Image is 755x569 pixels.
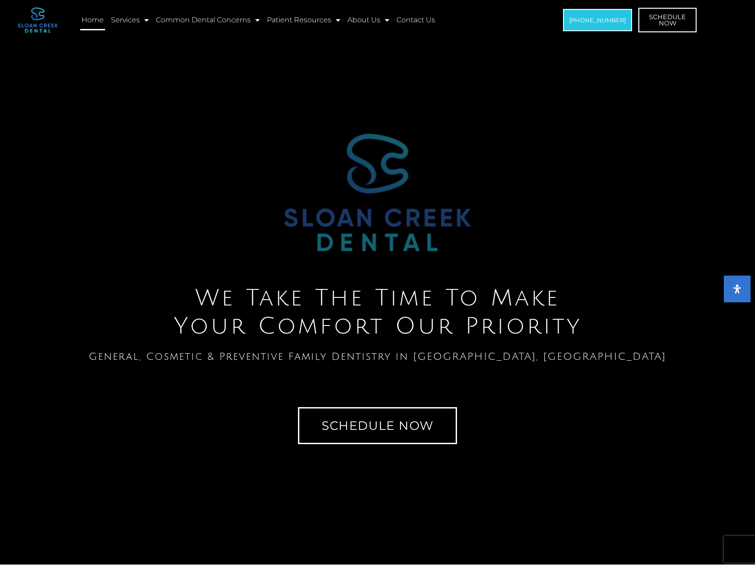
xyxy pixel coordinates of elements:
h1: General, Cosmetic & Preventive Family Dentistry in [GEOGRAPHIC_DATA], [GEOGRAPHIC_DATA] [4,351,751,362]
nav: Menu [80,10,519,30]
span: Schedule Now [649,14,686,27]
a: Contact Us [395,10,437,30]
img: logo [18,8,58,33]
a: About Us [346,10,391,30]
img: Sloan Creek Dental Logo [284,134,471,252]
a: ScheduleNow [638,8,697,33]
a: Patient Resources [265,10,342,30]
a: Common Dental Concerns [155,10,261,30]
a: Home [80,10,105,30]
h2: We Take The Time To Make Your Comfort Our Priority [4,284,751,340]
a: Services [110,10,150,30]
a: [PHONE_NUMBER] [563,9,632,31]
span: Schedule Now [322,420,434,432]
span: [PHONE_NUMBER] [569,17,626,23]
button: Open Accessibility Panel [724,276,751,302]
a: Schedule Now [298,407,457,444]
